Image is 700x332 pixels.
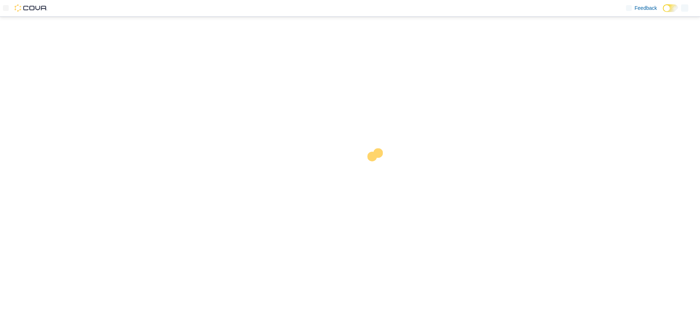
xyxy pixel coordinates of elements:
input: Dark Mode [663,4,678,12]
span: Feedback [635,4,657,12]
a: Feedback [623,1,660,15]
img: Cova [15,4,47,12]
img: cova-loader [350,143,405,198]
